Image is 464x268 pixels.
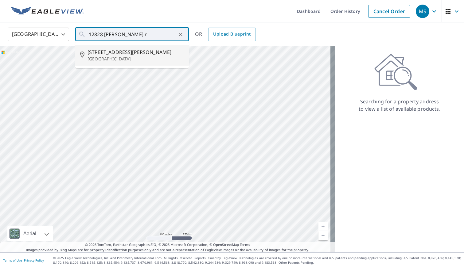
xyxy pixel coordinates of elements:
[21,226,38,241] div: Aerial
[208,28,255,41] a: Upload Blueprint
[3,258,22,262] a: Terms of Use
[24,258,44,262] a: Privacy Policy
[368,5,410,18] a: Cancel Order
[3,258,44,262] p: |
[89,26,176,43] input: Search by address or latitude-longitude
[213,242,239,247] a: OpenStreetMap
[358,98,441,113] p: Searching for a property address to view a list of available products.
[318,231,328,240] a: Current Level 5, Zoom Out
[318,222,328,231] a: Current Level 5, Zoom In
[213,30,251,38] span: Upload Blueprint
[53,256,461,265] p: © 2025 Eagle View Technologies, Inc. and Pictometry International Corp. All Rights Reserved. Repo...
[88,48,184,56] span: [STREET_ADDRESS][PERSON_NAME]
[176,30,185,39] button: Clear
[416,5,429,18] div: MS
[88,56,184,62] p: [GEOGRAPHIC_DATA]
[11,7,84,16] img: EV Logo
[240,242,250,247] a: Terms
[8,26,69,43] div: [GEOGRAPHIC_DATA]
[85,242,250,247] span: © 2025 TomTom, Earthstar Geographics SIO, © 2025 Microsoft Corporation, ©
[7,226,53,241] div: Aerial
[195,28,256,41] div: OR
